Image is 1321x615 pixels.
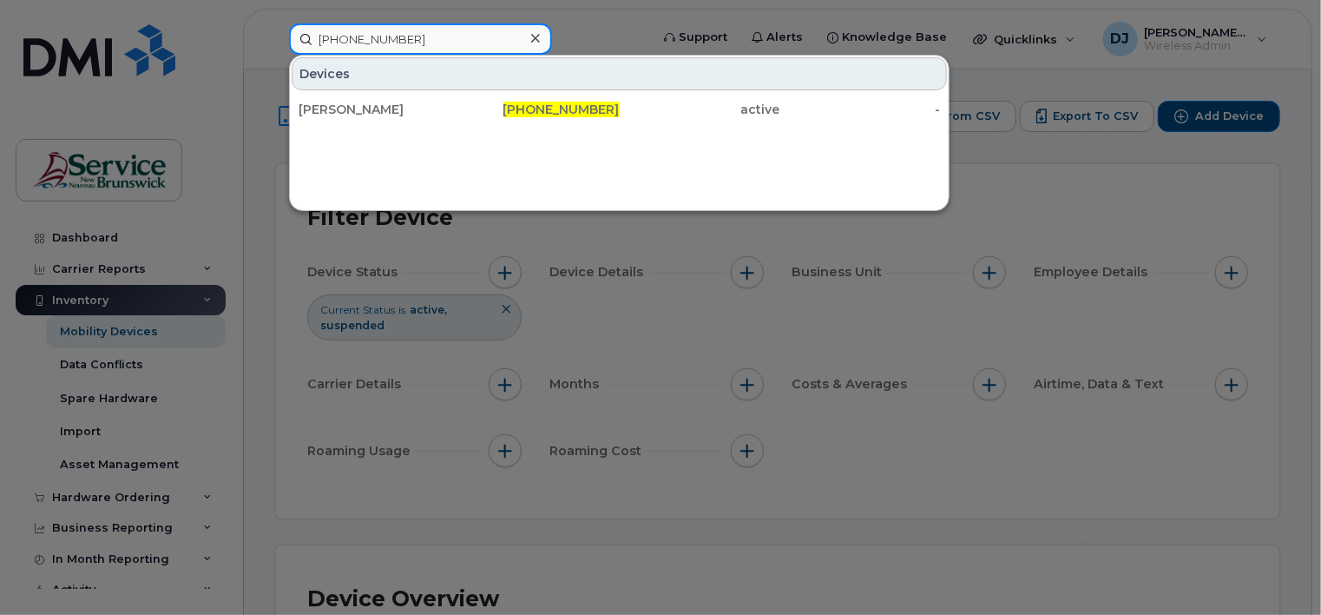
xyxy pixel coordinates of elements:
span: [PHONE_NUMBER] [503,102,620,117]
div: Devices [292,57,947,90]
div: [PERSON_NAME] [299,101,459,118]
a: [PERSON_NAME][PHONE_NUMBER]active- [292,94,947,125]
div: - [779,101,940,118]
div: active [620,101,780,118]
